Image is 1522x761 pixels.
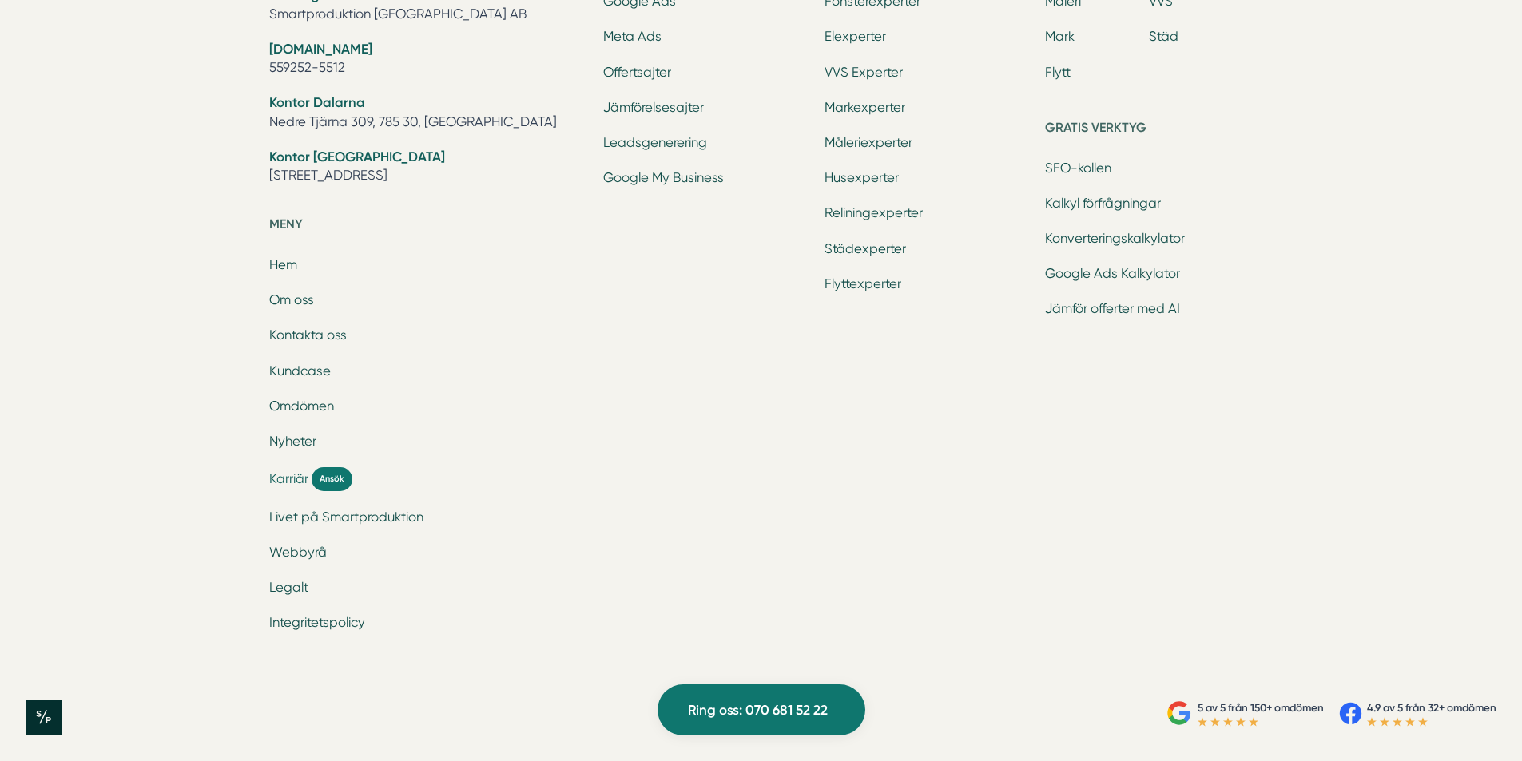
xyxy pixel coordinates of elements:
a: Städ [1149,29,1178,44]
a: Google Ads Kalkylator [1045,266,1180,281]
a: Webbyrå [269,545,327,560]
a: Meta Ads [603,29,662,44]
strong: Kontor [GEOGRAPHIC_DATA] [269,149,445,164]
h5: Meny [269,214,585,240]
li: 559252-5512 [269,40,585,81]
a: Leadsgenerering [603,135,707,150]
h5: Gratis verktyg [1045,117,1253,143]
a: SEO-kollen [1045,161,1111,176]
span: Ring oss: 070 681 52 22 [688,700,828,721]
span: Karriär [269,470,308,488]
a: Kontakta oss [269,327,347,343]
a: Ring oss: 070 681 52 22 [658,684,865,735]
a: Kundcase [269,363,331,379]
a: Karriär Ansök [269,467,585,490]
a: Jämför offerter med AI [1045,301,1180,316]
a: Konverteringskalkylator [1045,231,1185,246]
a: Mark [1045,29,1075,44]
a: Nyheter [269,434,316,449]
a: VVS Experter [825,65,903,80]
a: Om oss [269,292,314,307]
a: Markexperter [825,100,905,115]
a: Legalt [269,580,308,595]
li: Nedre Tjärna 309, 785 30, [GEOGRAPHIC_DATA] [269,93,585,134]
a: Husexperter [825,170,899,185]
a: Integritetspolicy [269,615,365,630]
a: Omdömen [269,398,334,414]
a: Jämförelsesajter [603,100,704,115]
span: Ansök [312,467,352,490]
strong: Kontor Dalarna [269,94,365,110]
p: 5 av 5 från 150+ omdömen [1198,700,1324,716]
a: Google My Business [603,170,724,185]
a: Städexperter [825,241,906,256]
a: Hem [269,257,297,272]
li: [STREET_ADDRESS] [269,148,585,188]
a: Offertsajter [603,65,671,80]
a: Reliningexperter [825,205,923,220]
a: Livet på Smartproduktion [269,509,423,525]
a: Måleriexperter [825,135,912,150]
a: Flytt [1045,65,1071,80]
a: Kalkyl förfrågningar [1045,196,1161,211]
p: 4.9 av 5 från 32+ omdömen [1367,700,1496,716]
a: Flyttexperter [825,276,901,291]
strong: [DOMAIN_NAME] [269,41,372,57]
a: Elexperter [825,29,886,44]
